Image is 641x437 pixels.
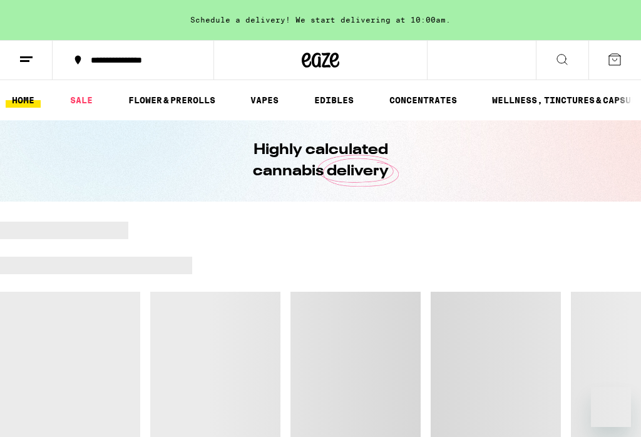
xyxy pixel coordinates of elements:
[308,93,360,108] a: EDIBLES
[6,93,41,108] a: HOME
[244,93,285,108] a: VAPES
[217,140,424,182] h1: Highly calculated cannabis delivery
[122,93,222,108] a: FLOWER & PREROLLS
[64,93,99,108] a: SALE
[383,93,463,108] a: CONCENTRATES
[591,387,631,427] iframe: Button to launch messaging window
